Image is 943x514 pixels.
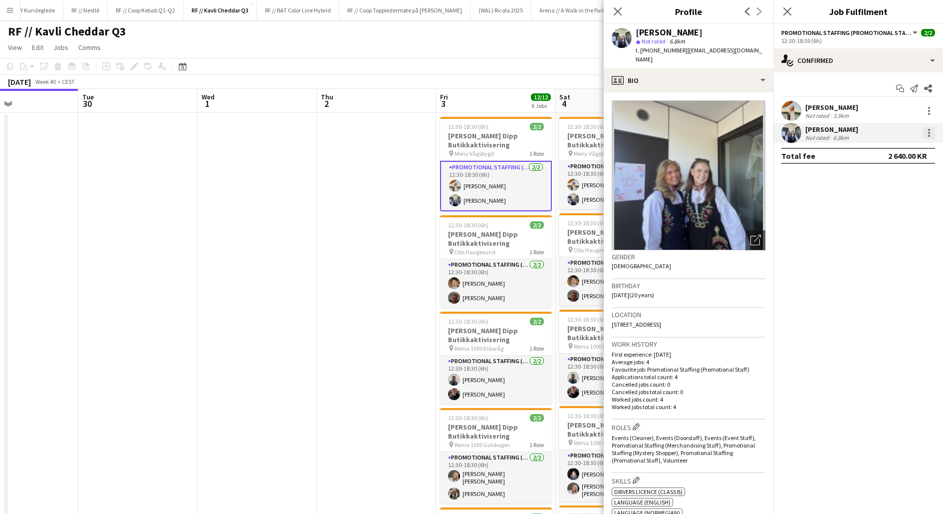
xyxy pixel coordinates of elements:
[448,318,488,325] span: 12:30-18:30 (6h)
[440,117,552,211] app-job-card: 12:30-18:30 (6h)2/2[PERSON_NAME] Dipp Butikkaktivisering Meny Vågsbygd1 RolePromotional Staffing ...
[440,312,552,404] app-job-card: 12:30-18:30 (6h)2/2[PERSON_NAME] Dipp Butikkaktivisering Rema 1000 Eidsvåg1 RolePromotional Staff...
[108,0,184,20] button: RF // Coop Kebab Q1-Q2
[440,259,552,308] app-card-role: Promotional Staffing (Promotional Staff)2/212:30-18:30 (6h)[PERSON_NAME][PERSON_NAME]
[529,248,544,256] span: 1 Role
[440,230,552,248] h3: [PERSON_NAME] Dipp Butikkaktivisering
[440,92,448,101] span: Fri
[321,92,333,101] span: Thu
[33,78,58,85] span: Week 40
[559,161,671,209] app-card-role: Promotional Staffing (Promotional Staff)2/212:30-18:30 (6h)[PERSON_NAME][PERSON_NAME]
[668,37,687,45] span: 6.8km
[440,131,552,149] h3: [PERSON_NAME] Dipp Butikkaktivisering
[530,318,544,325] span: 2/2
[529,345,544,352] span: 1 Role
[612,396,765,403] p: Worked jobs count: 4
[78,43,101,52] span: Comms
[455,150,494,157] span: Meny Vågsbygd
[32,43,43,52] span: Edit
[781,29,919,36] button: Promotional Staffing (Promotional Staff)
[531,102,550,109] div: 6 Jobs
[636,46,688,54] span: t. [PHONE_NUMBER]
[567,219,608,227] span: 12:30-18:30 (6h)
[559,117,671,209] div: 12:30-18:30 (6h)2/2[PERSON_NAME] Dipp Butikkaktivisering Meny Vågsbygd1 RolePromotional Staffing ...
[612,403,765,411] p: Worked jobs total count: 4
[612,381,765,388] p: Cancelled jobs count: 0
[614,488,683,496] span: Drivers Licence (Class B)
[448,414,488,422] span: 12:30-18:30 (6h)
[781,37,935,44] div: 12:30-18:30 (6h)
[448,221,488,229] span: 12:30-18:30 (6h)
[530,221,544,229] span: 2/2
[448,123,488,130] span: 12:30-18:30 (6h)
[559,406,671,502] app-job-card: 12:30-18:30 (6h)2/2[PERSON_NAME] Dipp Butikkaktivisering Rema 1000 Gulskogen1 RolePromotional Sta...
[636,46,762,63] span: | [EMAIL_ADDRESS][DOMAIN_NAME]
[781,151,815,161] div: Total fee
[921,29,935,36] span: 2/2
[8,77,31,87] div: [DATE]
[831,134,851,141] div: 6.8km
[81,98,94,109] span: 30
[559,354,671,402] app-card-role: Promotional Staffing (Promotional Staff)2/212:30-18:30 (6h)[PERSON_NAME][PERSON_NAME]
[53,43,68,52] span: Jobs
[612,475,765,486] h3: Skills
[773,5,943,18] h3: Job Fulfilment
[559,324,671,342] h3: [PERSON_NAME] Dipp Butikkaktivisering
[440,161,552,211] app-card-role: Promotional Staffing (Promotional Staff)2/212:30-18:30 (6h)[PERSON_NAME][PERSON_NAME]
[567,123,608,130] span: 12:30-18:30 (6h)
[559,228,671,246] h3: [PERSON_NAME] Dipp Butikkaktivisering
[612,366,765,373] p: Favourite job: Promotional Staffing (Promotional Staff)
[636,28,703,37] div: [PERSON_NAME]
[82,92,94,101] span: Tue
[49,41,72,54] a: Jobs
[574,439,630,447] span: Rema 1000 Gulskogen
[28,41,47,54] a: Edit
[612,291,654,299] span: [DATE] (20 years)
[574,246,615,254] span: Obs Haugesund
[781,29,911,36] span: Promotional Staffing (Promotional Staff)
[612,358,765,366] p: Average jobs: 4
[559,213,671,306] app-job-card: 12:30-18:30 (6h)2/2[PERSON_NAME] Dipp Butikkaktivisering Obs Haugesund1 RolePromotional Staffing ...
[4,41,26,54] a: View
[612,422,765,432] h3: Roles
[559,92,570,101] span: Sat
[612,373,765,381] p: Applications total count: 4
[74,41,105,54] a: Comms
[745,230,765,250] div: Open photos pop-in
[559,257,671,306] app-card-role: Promotional Staffing (Promotional Staff)2/212:30-18:30 (6h)[PERSON_NAME][PERSON_NAME]
[8,43,22,52] span: View
[440,423,552,441] h3: [PERSON_NAME] Dipp Butikkaktivisering
[612,321,661,328] span: [STREET_ADDRESS]
[439,98,448,109] span: 3
[559,310,671,402] div: 12:30-18:30 (6h)2/2[PERSON_NAME] Dipp Butikkaktivisering Rema 1000 Eidsvåg1 RolePromotional Staff...
[529,441,544,449] span: 1 Role
[530,123,544,130] span: 2/2
[612,340,765,349] h3: Work history
[612,351,765,358] p: First experience: [DATE]
[471,0,531,20] button: (WAL) Ricola 2025
[200,98,215,109] span: 1
[612,281,765,290] h3: Birthday
[614,499,671,506] span: Language (English)
[62,78,75,85] div: CEST
[531,0,627,20] button: Arena // A Walk in the Park 2025
[805,112,831,119] div: Not rated
[805,103,858,112] div: [PERSON_NAME]
[612,434,756,464] span: Events (Cleaner), Events (Doorstaff), Events (Event Staff), Promotional Staffing (Merchandising S...
[63,0,108,20] button: RF // Nestlé
[831,112,851,119] div: 3.9km
[574,150,613,157] span: Meny Vågsbygd
[559,450,671,502] app-card-role: Promotional Staffing (Promotional Staff)2/212:30-18:30 (6h)[PERSON_NAME][PERSON_NAME] [PERSON_NAME]
[559,131,671,149] h3: [PERSON_NAME] Dipp Butikkaktivisering
[440,452,552,504] app-card-role: Promotional Staffing (Promotional Staff)2/212:30-18:30 (6h)[PERSON_NAME] [PERSON_NAME][PERSON_NAME]
[440,356,552,404] app-card-role: Promotional Staffing (Promotional Staff)2/212:30-18:30 (6h)[PERSON_NAME][PERSON_NAME]
[440,215,552,308] div: 12:30-18:30 (6h)2/2[PERSON_NAME] Dipp Butikkaktivisering Obs Haugesund1 RolePromotional Staffing ...
[440,326,552,344] h3: [PERSON_NAME] Dipp Butikkaktivisering
[612,310,765,319] h3: Location
[574,343,623,350] span: Rema 1000 Eidsvåg
[184,0,257,20] button: RF // Kavli Cheddar Q3
[319,98,333,109] span: 2
[440,408,552,504] div: 12:30-18:30 (6h)2/2[PERSON_NAME] Dipp Butikkaktivisering Rema 1000 Gulskogen1 RolePromotional Sta...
